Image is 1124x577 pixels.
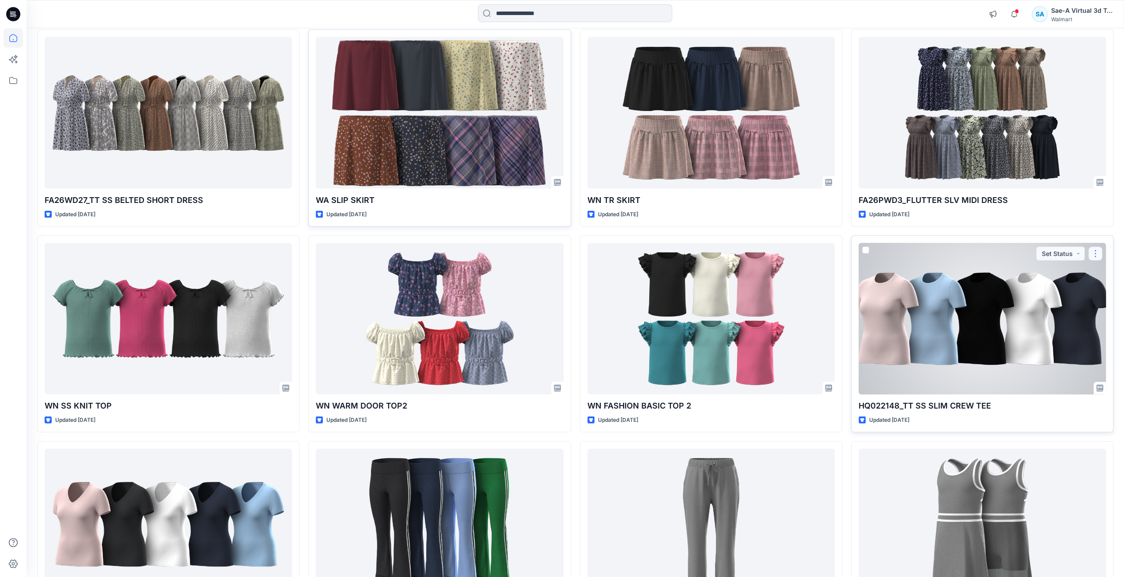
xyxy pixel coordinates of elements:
[598,210,638,219] p: Updated [DATE]
[859,400,1106,412] p: HQ022148_TT SS SLIM CREW TEE
[598,416,638,425] p: Updated [DATE]
[859,243,1106,395] a: HQ022148_TT SS SLIM CREW TEE
[45,243,292,395] a: WN SS KNIT TOP
[316,243,563,395] a: WN WARM DOOR TOP2
[869,416,909,425] p: Updated [DATE]
[587,194,835,206] p: WN TR SKIRT
[45,194,292,206] p: FA26WD27_TT SS BELTED SHORT DRESS
[587,400,835,412] p: WN FASHION BASIC TOP 2
[45,400,292,412] p: WN SS KNIT TOP
[587,243,835,395] a: WN FASHION BASIC TOP 2
[55,416,95,425] p: Updated [DATE]
[869,210,909,219] p: Updated [DATE]
[859,37,1106,189] a: FA26PWD3_FLUTTER SLV MIDI DRESS
[326,210,367,219] p: Updated [DATE]
[316,194,563,206] p: WA SLIP SKIRT
[1051,16,1113,23] div: Walmart
[326,416,367,425] p: Updated [DATE]
[316,37,563,189] a: WA SLIP SKIRT
[1051,5,1113,16] div: Sae-A Virtual 3d Team
[45,37,292,189] a: FA26WD27_TT SS BELTED SHORT DRESS
[587,37,835,189] a: WN TR SKIRT
[316,400,563,412] p: WN WARM DOOR TOP2
[859,194,1106,206] p: FA26PWD3_FLUTTER SLV MIDI DRESS
[55,210,95,219] p: Updated [DATE]
[1032,6,1048,22] div: SA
